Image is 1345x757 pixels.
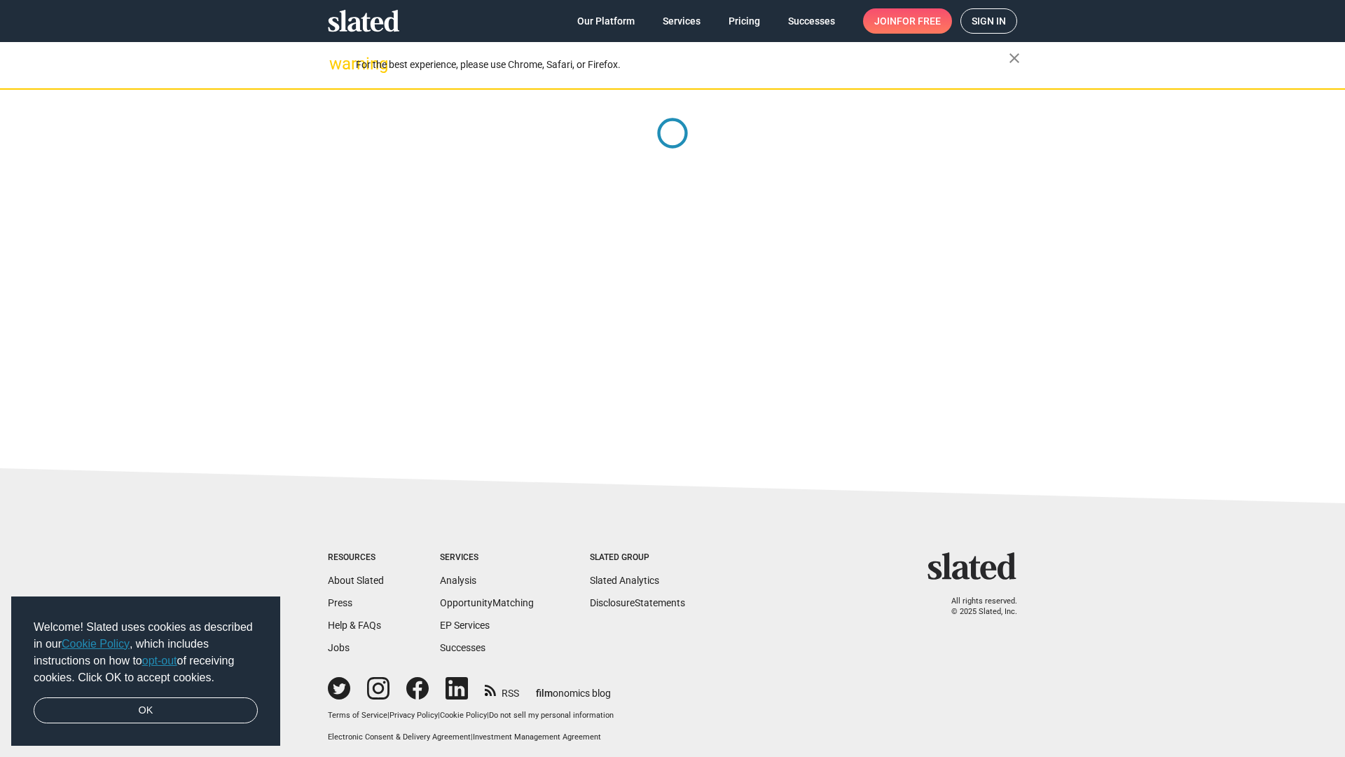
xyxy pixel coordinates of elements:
[777,8,846,34] a: Successes
[937,596,1017,617] p: All rights reserved. © 2025 Slated, Inc.
[440,552,534,564] div: Services
[11,596,280,746] div: cookieconsent
[651,8,712,34] a: Services
[536,676,611,700] a: filmonomics blog
[874,8,941,34] span: Join
[440,711,487,720] a: Cookie Policy
[473,732,601,742] a: Investment Management Agreement
[590,597,685,608] a: DisclosureStatements
[34,697,258,724] a: dismiss cookie message
[34,619,258,686] span: Welcome! Slated uses cookies as described in our , which includes instructions on how to of recei...
[328,711,387,720] a: Terms of Service
[577,8,635,34] span: Our Platform
[387,711,389,720] span: |
[1006,50,1023,67] mat-icon: close
[62,638,130,650] a: Cookie Policy
[717,8,771,34] a: Pricing
[566,8,646,34] a: Our Platform
[356,55,1009,74] div: For the best experience, please use Chrome, Safari, or Firefox.
[142,655,177,667] a: opt-out
[328,597,352,608] a: Press
[536,688,553,699] span: film
[729,8,760,34] span: Pricing
[863,8,952,34] a: Joinfor free
[328,620,381,631] a: Help & FAQs
[471,732,473,742] span: |
[663,8,701,34] span: Services
[897,8,941,34] span: for free
[487,711,489,720] span: |
[590,552,685,564] div: Slated Group
[440,620,490,631] a: EP Services
[328,732,471,742] a: Electronic Consent & Delivery Agreement
[440,642,485,653] a: Successes
[960,8,1017,34] a: Sign in
[788,8,835,34] span: Successes
[972,9,1006,33] span: Sign in
[590,575,659,586] a: Slated Analytics
[438,711,440,720] span: |
[328,552,384,564] div: Resources
[440,597,534,608] a: OpportunityMatching
[389,711,438,720] a: Privacy Policy
[485,678,519,700] a: RSS
[440,575,476,586] a: Analysis
[329,55,346,72] mat-icon: warning
[328,575,384,586] a: About Slated
[489,711,614,721] button: Do not sell my personal information
[328,642,350,653] a: Jobs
